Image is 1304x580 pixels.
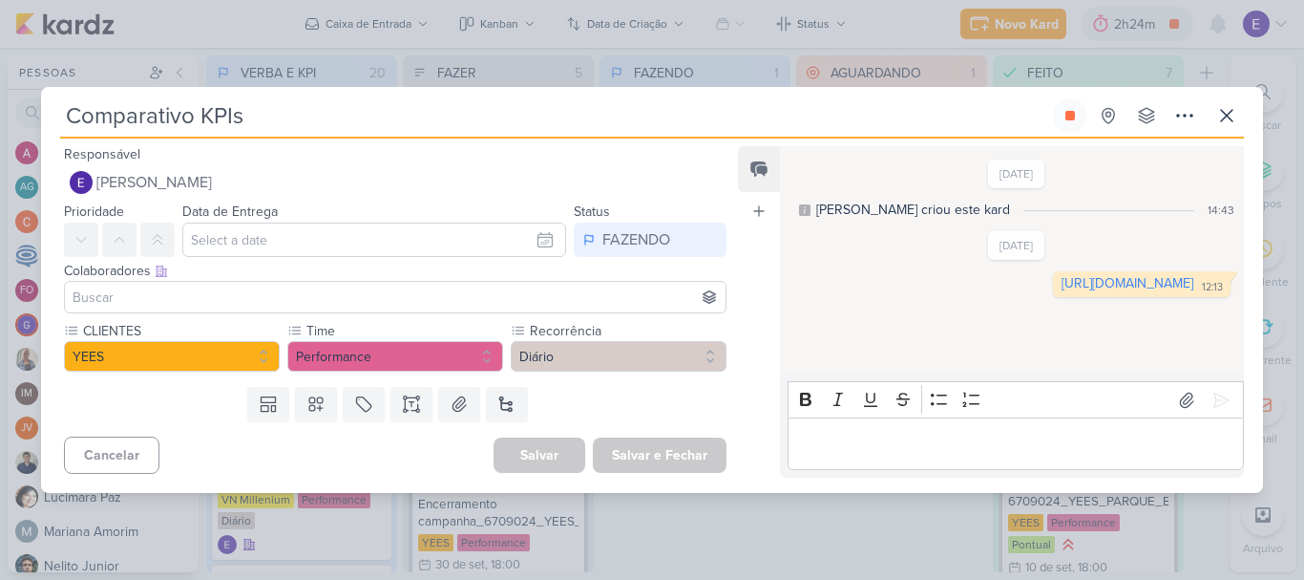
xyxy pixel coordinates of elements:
button: Performance [287,341,503,372]
div: [PERSON_NAME] criou este kard [816,200,1010,220]
label: Time [305,321,503,341]
div: 12:13 [1202,280,1223,295]
div: FAZENDO [602,228,670,251]
div: Editor editing area: main [788,418,1244,470]
label: CLIENTES [81,321,280,341]
div: 14:43 [1208,202,1234,219]
button: Diário [511,341,726,372]
div: Editor toolbar [788,381,1244,419]
label: Responsável [64,146,140,162]
button: YEES [64,341,280,372]
button: [PERSON_NAME] [64,165,726,200]
span: [PERSON_NAME] [96,171,212,194]
img: Eduardo Quaresma [70,171,93,194]
input: Kard Sem Título [60,98,1049,133]
input: Buscar [69,286,722,309]
button: FAZENDO [574,223,726,257]
button: Cancelar [64,437,159,474]
div: Parar relógio [1062,108,1078,123]
input: Select a date [182,223,566,257]
div: Colaboradores [64,261,726,281]
a: [URL][DOMAIN_NAME] [1062,275,1193,291]
label: Recorrência [528,321,726,341]
label: Prioridade [64,204,124,220]
label: Status [574,204,610,220]
label: Data de Entrega [182,204,278,220]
